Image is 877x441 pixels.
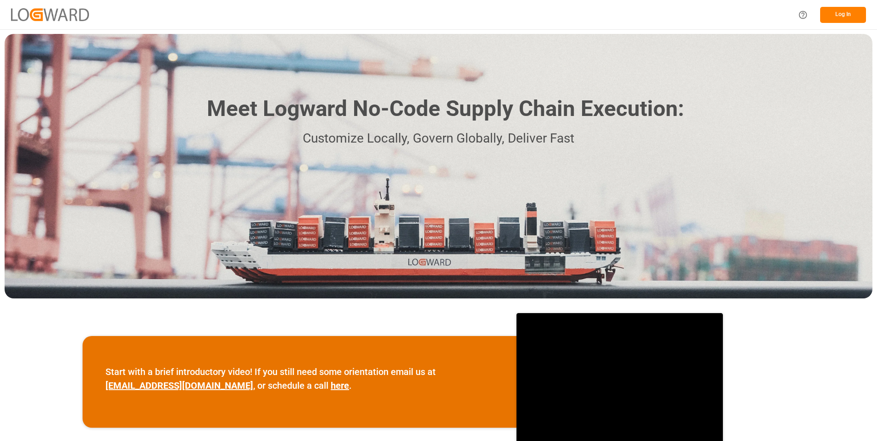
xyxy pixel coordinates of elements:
[793,5,813,25] button: Help Center
[105,365,494,392] p: Start with a brief introductory video! If you still need some orientation email us at , or schedu...
[105,380,253,391] a: [EMAIL_ADDRESS][DOMAIN_NAME]
[331,380,349,391] a: here
[820,7,866,23] button: Log In
[11,8,89,21] img: Logward_new_orange.png
[193,128,684,149] p: Customize Locally, Govern Globally, Deliver Fast
[207,93,684,125] h1: Meet Logward No-Code Supply Chain Execution:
